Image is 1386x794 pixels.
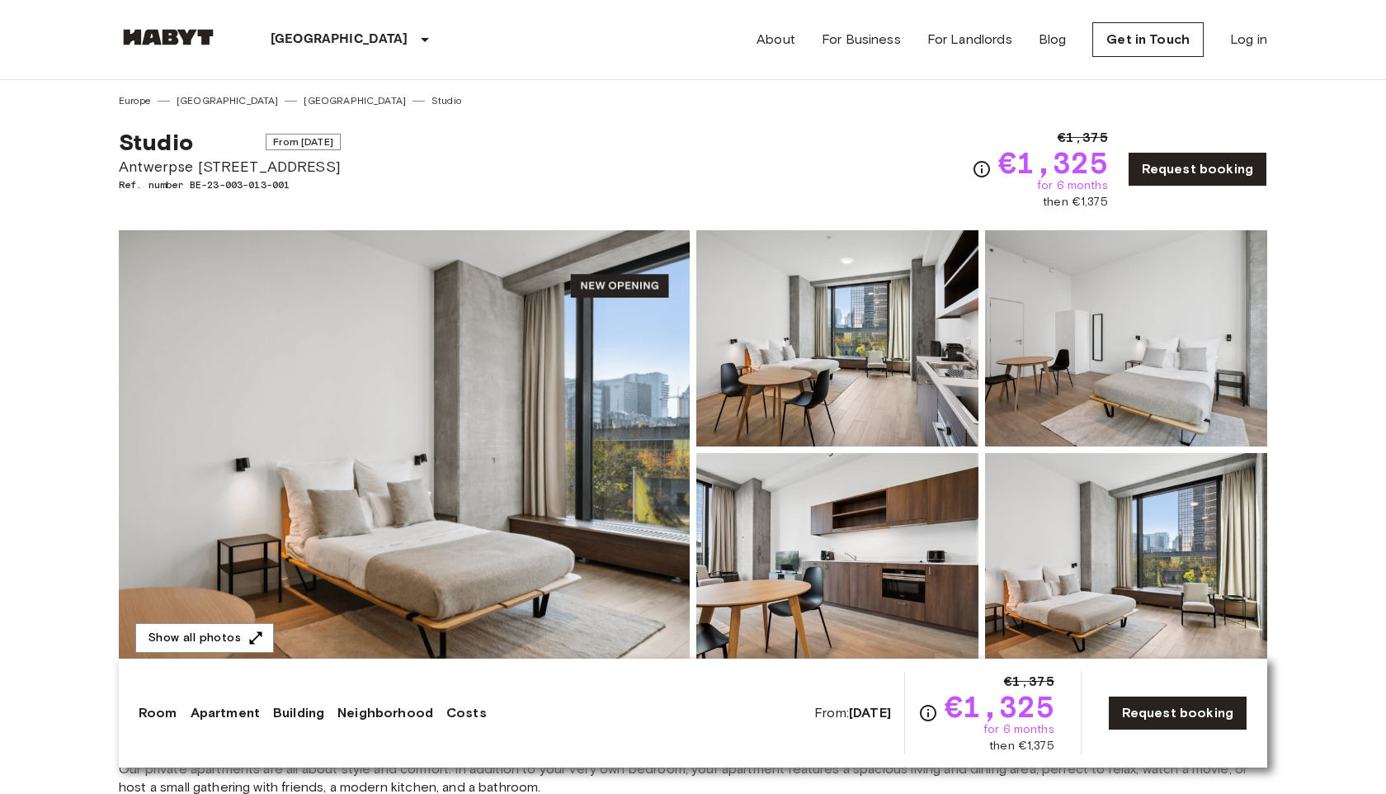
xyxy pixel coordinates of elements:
[822,30,901,50] a: For Business
[273,703,324,723] a: Building
[266,134,341,150] span: From [DATE]
[446,703,487,723] a: Costs
[927,30,1012,50] a: For Landlords
[119,156,341,177] span: Antwerpse [STREET_ADDRESS]
[271,30,408,50] p: [GEOGRAPHIC_DATA]
[849,705,891,721] b: [DATE]
[983,721,1054,738] span: for 6 months
[177,93,279,108] a: [GEOGRAPHIC_DATA]
[1043,194,1108,210] span: then €1,375
[139,703,177,723] a: Room
[1092,22,1204,57] a: Get in Touch
[119,93,151,108] a: Europe
[985,230,1267,447] img: Picture of unit BE-23-003-013-001
[696,230,978,447] img: Picture of unit BE-23-003-013-001
[972,159,992,179] svg: Check cost overview for full price breakdown. Please note that discounts apply to new joiners onl...
[191,703,260,723] a: Apartment
[989,738,1054,754] span: then €1,375
[945,692,1054,721] span: €1,325
[337,703,433,723] a: Neighborhood
[1128,152,1267,187] a: Request booking
[1037,177,1108,194] span: for 6 months
[1004,672,1054,692] span: €1,375
[1039,30,1067,50] a: Blog
[1108,696,1247,730] a: Request booking
[119,128,193,156] span: Studio
[119,29,218,45] img: Habyt
[696,453,978,669] img: Picture of unit BE-23-003-013-001
[998,148,1108,177] span: €1,325
[135,623,274,654] button: Show all photos
[918,703,938,723] svg: Check cost overview for full price breakdown. Please note that discounts apply to new joiners onl...
[1230,30,1267,50] a: Log in
[431,93,461,108] a: Studio
[814,704,891,722] span: From:
[119,177,341,192] span: Ref. number BE-23-003-013-001
[119,230,690,669] img: Marketing picture of unit BE-23-003-013-001
[985,453,1267,669] img: Picture of unit BE-23-003-013-001
[1058,128,1108,148] span: €1,375
[304,93,406,108] a: [GEOGRAPHIC_DATA]
[757,30,795,50] a: About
